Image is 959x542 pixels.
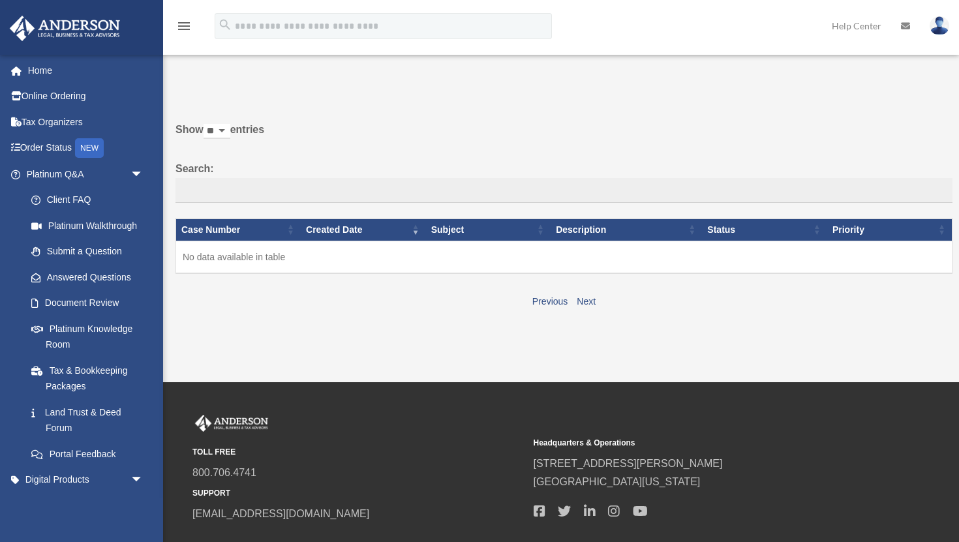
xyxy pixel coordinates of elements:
[176,18,192,34] i: menu
[18,239,157,265] a: Submit a Question
[176,218,301,241] th: Case Number: activate to sort column ascending
[192,508,369,519] a: [EMAIL_ADDRESS][DOMAIN_NAME]
[175,160,952,203] label: Search:
[175,178,952,203] input: Search:
[551,218,702,241] th: Description: activate to sort column ascending
[130,492,157,519] span: arrow_drop_down
[534,476,701,487] a: [GEOGRAPHIC_DATA][US_STATE]
[532,296,568,307] a: Previous
[9,467,163,493] a: Digital Productsarrow_drop_down
[218,18,232,32] i: search
[827,218,952,241] th: Priority: activate to sort column ascending
[18,441,157,467] a: Portal Feedback
[176,241,952,273] td: No data available in table
[192,467,256,478] a: 800.706.4741
[9,109,163,135] a: Tax Organizers
[9,161,157,187] a: Platinum Q&Aarrow_drop_down
[6,16,124,41] img: Anderson Advisors Platinum Portal
[18,213,157,239] a: Platinum Walkthrough
[18,399,157,441] a: Land Trust & Deed Forum
[204,124,230,139] select: Showentries
[18,264,150,290] a: Answered Questions
[18,357,157,399] a: Tax & Bookkeeping Packages
[534,458,723,469] a: [STREET_ADDRESS][PERSON_NAME]
[9,135,163,162] a: Order StatusNEW
[577,296,596,307] a: Next
[702,218,827,241] th: Status: activate to sort column ascending
[130,161,157,188] span: arrow_drop_down
[9,492,163,519] a: My Entitiesarrow_drop_down
[18,316,157,357] a: Platinum Knowledge Room
[192,445,525,459] small: TOLL FREE
[192,487,525,500] small: SUPPORT
[9,83,163,110] a: Online Ordering
[130,467,157,494] span: arrow_drop_down
[18,290,157,316] a: Document Review
[534,436,866,450] small: Headquarters & Operations
[18,187,157,213] a: Client FAQ
[301,218,426,241] th: Created Date: activate to sort column ascending
[9,57,163,83] a: Home
[930,16,949,35] img: User Pic
[176,23,192,34] a: menu
[175,121,952,152] label: Show entries
[75,138,104,158] div: NEW
[192,415,271,432] img: Anderson Advisors Platinum Portal
[426,218,551,241] th: Subject: activate to sort column ascending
